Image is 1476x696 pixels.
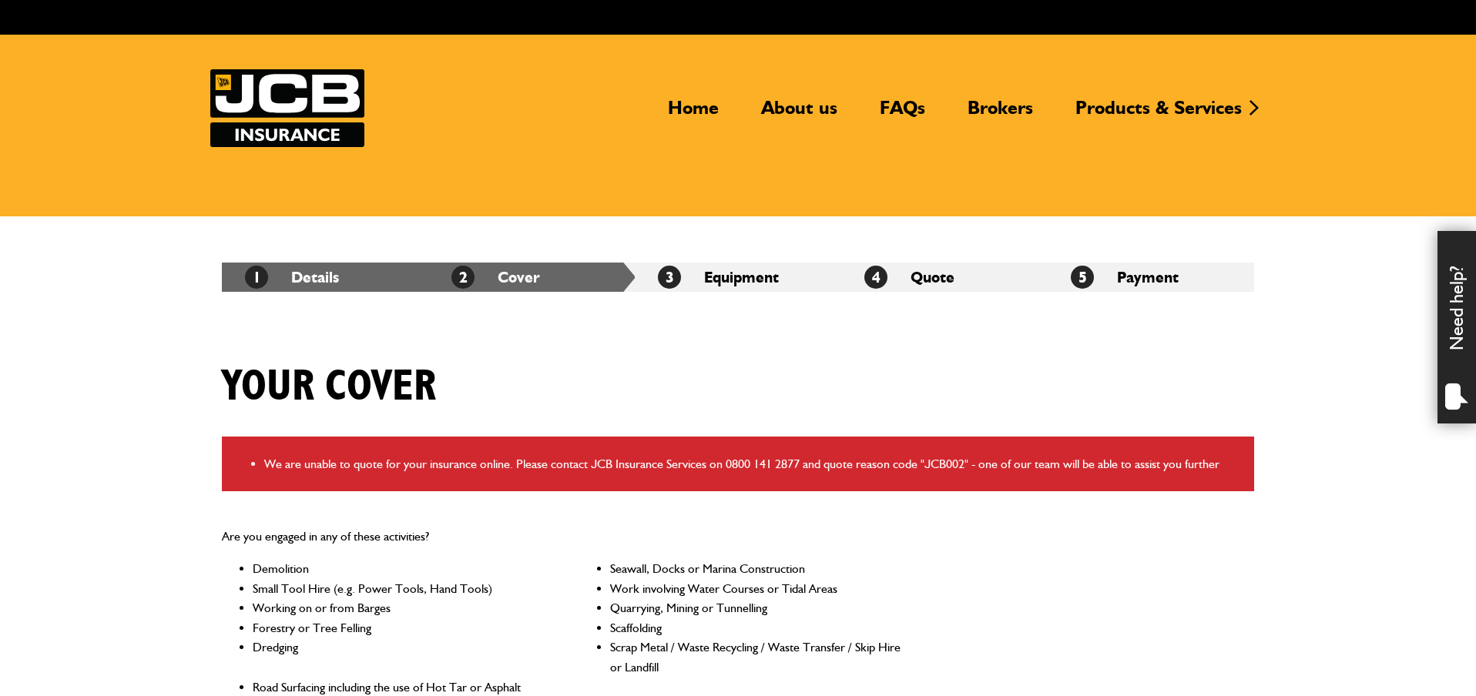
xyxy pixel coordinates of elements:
[841,263,1048,292] li: Quote
[210,69,364,147] img: JCB Insurance Services logo
[750,96,849,132] a: About us
[253,559,545,579] li: Demolition
[428,263,635,292] li: Cover
[222,361,436,413] h1: Your cover
[253,579,545,599] li: Small Tool Hire (e.g. Power Tools, Hand Tools)
[253,637,545,677] li: Dredging
[222,527,902,547] p: Are you engaged in any of these activities?
[1064,96,1253,132] a: Products & Services
[1071,266,1094,289] span: 5
[610,618,902,638] li: Scaffolding
[451,266,475,289] span: 2
[264,454,1243,474] li: We are unable to quote for your insurance online. Please contact JCB Insurance Services on 0800 1...
[610,559,902,579] li: Seawall, Docks or Marina Construction
[1437,231,1476,423] div: Need help?
[610,598,902,618] li: Quarrying, Mining or Tunnelling
[956,96,1045,132] a: Brokers
[210,69,364,147] a: JCB Insurance Services
[610,579,902,599] li: Work involving Water Courses or Tidal Areas
[868,96,937,132] a: FAQs
[658,266,681,289] span: 3
[1048,263,1254,292] li: Payment
[635,263,841,292] li: Equipment
[253,598,545,618] li: Working on or from Barges
[864,266,887,289] span: 4
[253,618,545,638] li: Forestry or Tree Felling
[245,266,268,289] span: 1
[610,637,902,677] li: Scrap Metal / Waste Recycling / Waste Transfer / Skip Hire or Landfill
[656,96,730,132] a: Home
[245,268,339,286] a: 1Details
